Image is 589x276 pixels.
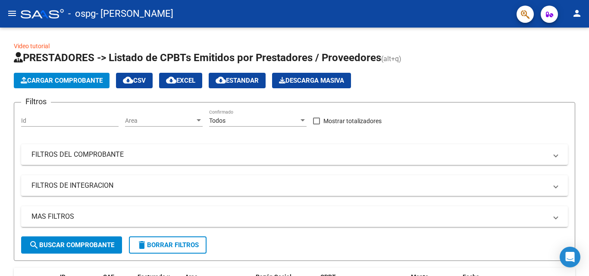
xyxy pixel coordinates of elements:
mat-icon: person [572,8,582,19]
span: (alt+q) [381,55,401,63]
mat-panel-title: MAS FILTROS [31,212,547,221]
span: - [PERSON_NAME] [96,4,173,23]
mat-icon: cloud_download [166,75,176,85]
span: Descarga Masiva [279,77,344,84]
span: - ospg [68,4,96,23]
mat-expansion-panel-header: FILTROS DEL COMPROBANTE [21,144,568,165]
button: CSV [116,73,153,88]
span: Estandar [216,77,259,84]
button: Cargar Comprobante [14,73,110,88]
mat-icon: menu [7,8,17,19]
button: Buscar Comprobante [21,236,122,254]
span: PRESTADORES -> Listado de CPBTs Emitidos por Prestadores / Proveedores [14,52,381,64]
span: Todos [209,117,226,124]
button: Borrar Filtros [129,236,207,254]
span: Area [125,117,195,124]
a: Video tutorial [14,43,50,50]
button: EXCEL [159,73,202,88]
mat-expansion-panel-header: FILTROS DE INTEGRACION [21,175,568,196]
span: Buscar Comprobante [29,241,114,249]
mat-panel-title: FILTROS DE INTEGRACION [31,181,547,190]
mat-icon: search [29,240,39,250]
span: Borrar Filtros [137,241,199,249]
div: Open Intercom Messenger [560,247,580,267]
mat-icon: delete [137,240,147,250]
span: Cargar Comprobante [21,77,103,84]
mat-panel-title: FILTROS DEL COMPROBANTE [31,150,547,159]
button: Estandar [209,73,266,88]
span: CSV [123,77,146,84]
span: Mostrar totalizadores [323,116,382,126]
app-download-masive: Descarga masiva de comprobantes (adjuntos) [272,73,351,88]
button: Descarga Masiva [272,73,351,88]
mat-expansion-panel-header: MAS FILTROS [21,206,568,227]
span: EXCEL [166,77,195,84]
mat-icon: cloud_download [123,75,133,85]
h3: Filtros [21,96,51,108]
mat-icon: cloud_download [216,75,226,85]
